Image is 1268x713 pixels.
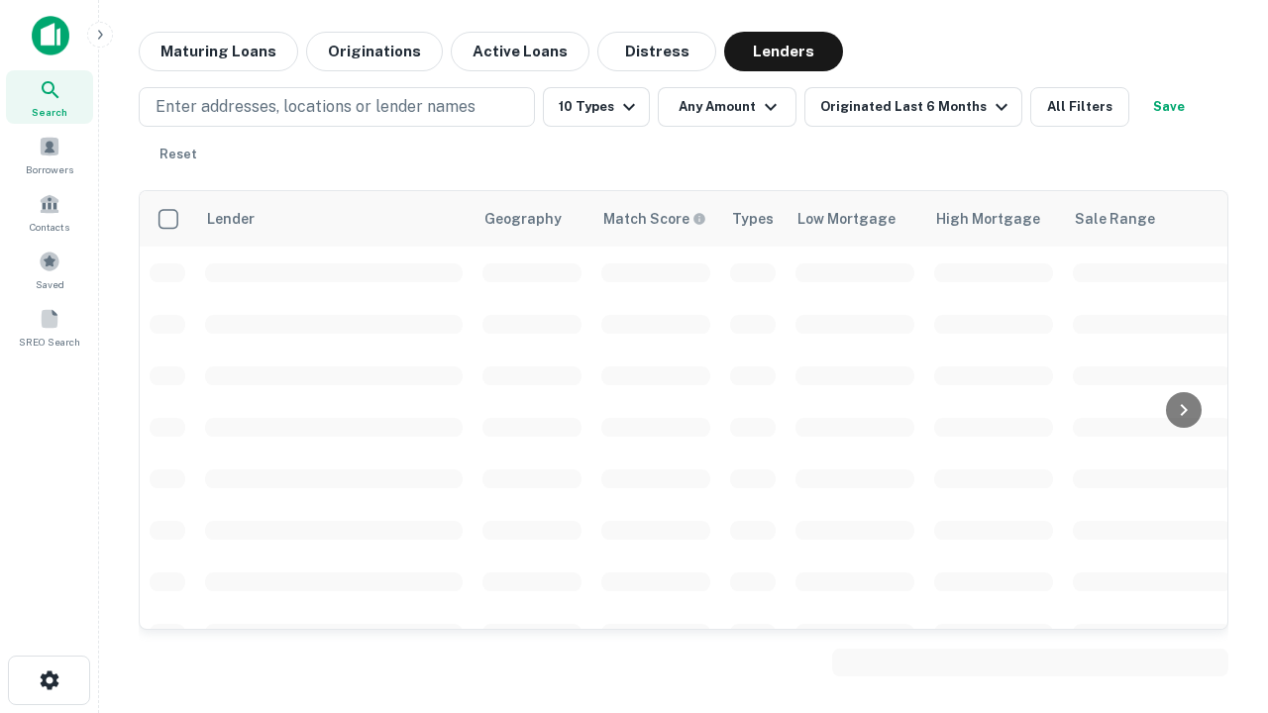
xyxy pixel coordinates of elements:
button: Reset [147,135,210,174]
th: Lender [195,191,473,247]
th: Capitalize uses an advanced AI algorithm to match your search with the best lender. The match sco... [591,191,720,247]
div: Geography [484,207,562,231]
iframe: Chat Widget [1169,555,1268,650]
button: Active Loans [451,32,589,71]
h6: Match Score [603,208,702,230]
th: Low Mortgage [786,191,924,247]
span: Contacts [30,219,69,235]
button: Maturing Loans [139,32,298,71]
button: Originated Last 6 Months [804,87,1022,127]
a: Search [6,70,93,124]
button: Originations [306,32,443,71]
span: Borrowers [26,161,73,177]
button: 10 Types [543,87,650,127]
div: Sale Range [1075,207,1155,231]
a: SREO Search [6,300,93,354]
div: Originated Last 6 Months [820,95,1013,119]
a: Saved [6,243,93,296]
th: Types [720,191,786,247]
span: Saved [36,276,64,292]
button: Distress [597,32,716,71]
img: capitalize-icon.png [32,16,69,55]
div: Low Mortgage [797,207,896,231]
button: Enter addresses, locations or lender names [139,87,535,127]
button: Lenders [724,32,843,71]
div: High Mortgage [936,207,1040,231]
div: Types [732,207,774,231]
div: Lender [207,207,255,231]
p: Enter addresses, locations or lender names [156,95,475,119]
span: Search [32,104,67,120]
a: Contacts [6,185,93,239]
a: Borrowers [6,128,93,181]
th: High Mortgage [924,191,1063,247]
th: Sale Range [1063,191,1241,247]
button: All Filters [1030,87,1129,127]
button: Any Amount [658,87,796,127]
div: Capitalize uses an advanced AI algorithm to match your search with the best lender. The match sco... [603,208,706,230]
span: SREO Search [19,334,80,350]
button: Save your search to get updates of matches that match your search criteria. [1137,87,1201,127]
th: Geography [473,191,591,247]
